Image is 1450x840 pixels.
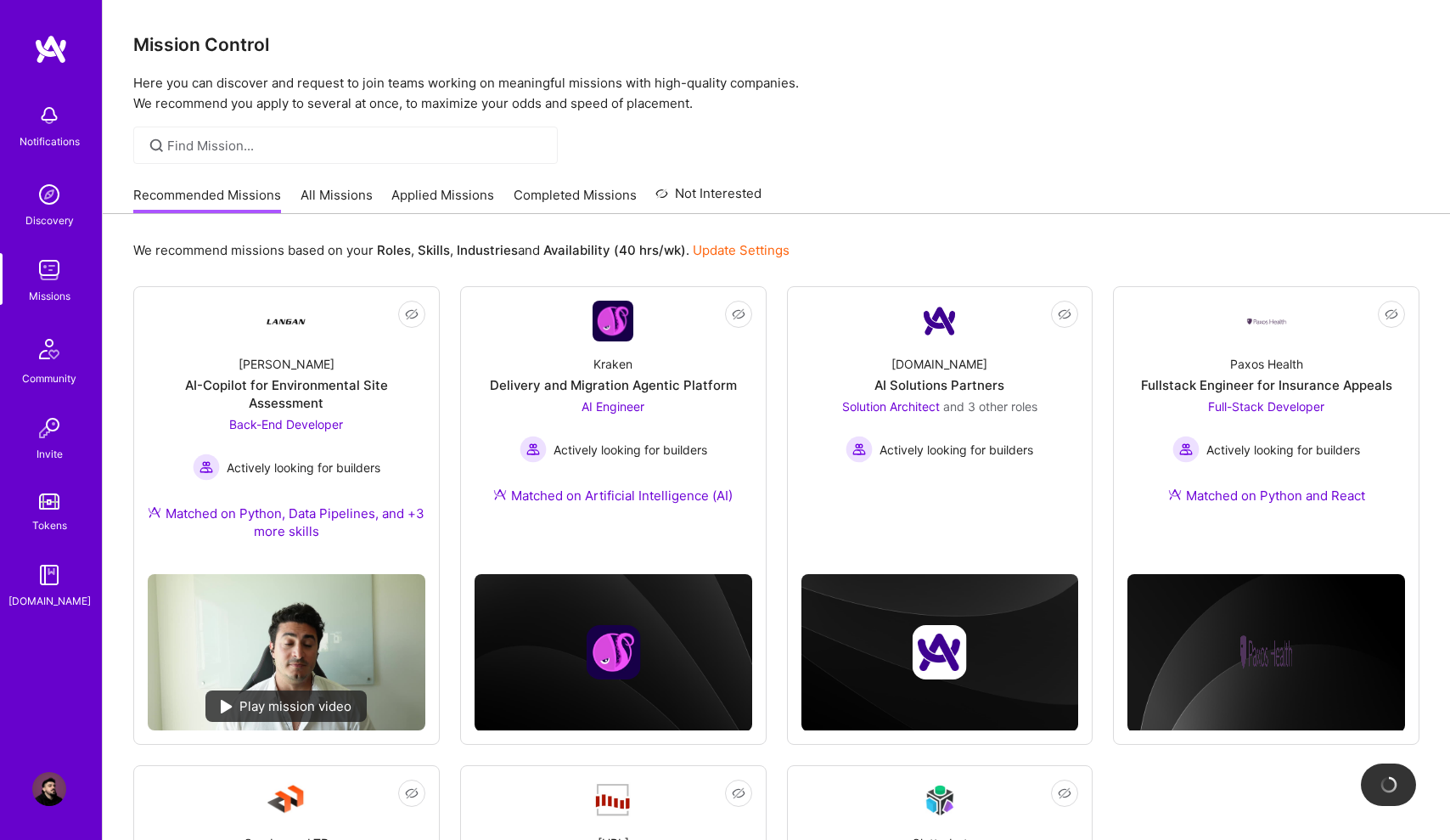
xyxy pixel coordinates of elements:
[1380,775,1398,794] img: loading
[148,505,161,519] img: Ateam Purple Icon
[28,772,70,806] a: User Avatar
[457,242,518,258] b: Industries
[732,786,745,800] i: icon EyeClosed
[593,355,632,373] div: Kraken
[20,132,80,150] div: Notifications
[586,625,640,679] img: Company logo
[34,34,68,65] img: logo
[493,488,507,501] img: Ateam Purple Icon
[693,242,790,258] a: Update Settings
[418,242,450,258] b: Skills
[1172,436,1200,463] img: Actively looking for builders
[1385,307,1398,321] i: icon EyeClosed
[554,441,707,459] span: Actively looking for builders
[205,691,367,722] div: Play mission video
[919,301,960,341] img: Company Logo
[514,186,637,214] a: Completed Missions
[655,183,762,214] a: Not Interested
[301,186,373,214] a: All Missions
[8,592,91,610] div: [DOMAIN_NAME]
[1127,301,1405,525] a: Company LogoPaxos HealthFullstack Engineer for Insurance AppealsFull-Stack Developer Actively loo...
[229,417,343,431] span: Back-End Developer
[1206,441,1360,459] span: Actively looking for builders
[148,505,425,540] div: Matched on Python, Data Pipelines, and +3 more skills
[133,73,1419,114] p: Here you can discover and request to join teams working on meaningful missions with high-quality ...
[29,287,70,305] div: Missions
[133,186,281,214] a: Recommended Missions
[405,307,419,321] i: icon EyeClosed
[1246,317,1287,326] img: Company Logo
[148,301,425,561] a: Company Logo[PERSON_NAME]AI-Copilot for Environmental Site AssessmentBack-End Developer Actively ...
[377,242,411,258] b: Roles
[593,301,633,341] img: Company Logo
[919,780,960,820] img: Company Logo
[227,459,380,476] span: Actively looking for builders
[593,782,633,818] img: Company Logo
[29,329,70,369] img: Community
[846,436,873,463] img: Actively looking for builders
[37,445,63,463] div: Invite
[1058,786,1071,800] i: icon EyeClosed
[148,574,425,730] img: No Mission
[490,376,737,394] div: Delivery and Migration Agentic Platform
[32,253,66,287] img: teamwork
[582,399,644,414] span: AI Engineer
[543,242,686,258] b: Availability (40 hrs/wk)
[1168,488,1182,501] img: Ateam Purple Icon
[943,399,1037,414] span: and 3 other roles
[32,178,66,211] img: discovery
[22,369,76,387] div: Community
[874,376,1004,394] div: AI Solutions Partners
[239,355,334,373] div: [PERSON_NAME]
[266,780,306,820] img: Company Logo
[801,574,1079,731] img: cover
[732,307,745,321] i: icon EyeClosed
[32,99,66,132] img: bell
[475,574,752,731] img: cover
[1168,487,1365,505] div: Matched on Python and React
[39,493,59,510] img: tokens
[147,136,166,155] i: icon SearchGrey
[880,441,1033,459] span: Actively looking for builders
[133,241,790,259] p: We recommend missions based on your , , and .
[493,487,733,505] div: Matched on Artificial Intelligence (AI)
[891,355,987,373] div: [DOMAIN_NAME]
[1127,574,1405,731] img: cover
[520,436,547,463] img: Actively looking for builders
[32,772,66,806] img: User Avatar
[391,186,494,214] a: Applied Missions
[32,558,66,592] img: guide book
[266,301,306,341] img: Company Logo
[167,137,545,155] input: Find Mission...
[1058,307,1071,321] i: icon EyeClosed
[1230,355,1303,373] div: Paxos Health
[32,516,67,534] div: Tokens
[221,700,233,713] img: play
[148,376,425,412] div: AI-Copilot for Environmental Site Assessment
[801,301,1079,509] a: Company Logo[DOMAIN_NAME]AI Solutions PartnersSolution Architect and 3 other rolesActively lookin...
[1141,376,1392,394] div: Fullstack Engineer for Insurance Appeals
[1239,625,1294,679] img: Company logo
[1208,399,1324,414] span: Full-Stack Developer
[32,411,66,445] img: Invite
[25,211,74,229] div: Discovery
[475,301,752,525] a: Company LogoKrakenDelivery and Migration Agentic PlatformAI Engineer Actively looking for builder...
[913,625,967,679] img: Company logo
[193,454,220,481] img: Actively looking for builders
[133,34,1419,55] h3: Mission Control
[842,399,940,414] span: Solution Architect
[405,786,419,800] i: icon EyeClosed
